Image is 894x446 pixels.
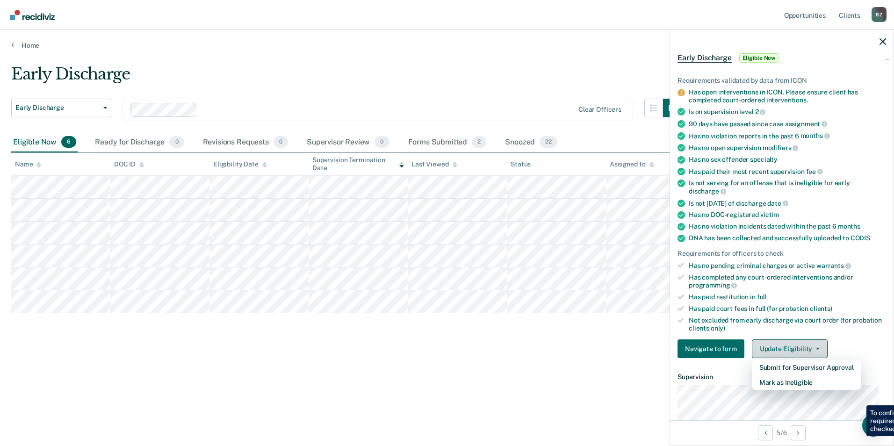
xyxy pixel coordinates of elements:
span: only) [711,324,725,332]
div: Has no open supervision [689,144,886,152]
div: Has no violation reports in the past 6 [689,132,886,140]
a: Navigate to form link [678,339,748,358]
button: Profile dropdown button [872,7,887,22]
div: Snoozed [503,132,559,153]
span: discharge [689,187,726,195]
div: Not excluded from early discharge via court order (for probation clients [689,317,886,332]
span: Early Discharge [15,104,100,112]
div: 5 / 6 [670,420,894,445]
span: months [838,223,860,230]
button: Previous Opportunity [758,425,773,440]
div: 90 days have passed since case [689,120,886,128]
span: clients) [810,305,832,312]
div: Clear officers [578,106,621,114]
div: Is not serving for an offense that is ineligible for early [689,179,886,195]
span: 0 [375,136,389,148]
div: Early DischargeEligible Now [670,43,894,73]
div: Has no pending criminal charges or active [689,261,886,270]
span: 6 [61,136,76,148]
button: Update Eligibility [752,339,828,358]
span: victim [760,211,779,218]
a: Home [11,41,883,50]
span: warrants [816,262,851,269]
dt: Supervision [678,373,886,381]
div: B Z [872,7,887,22]
div: Has completed any court-ordered interventions and/or [689,273,886,289]
div: Eligible Now [11,132,78,153]
div: Has no sex offender [689,156,886,164]
div: Name [15,160,41,168]
div: Has no violation incidents dated within the past 6 [689,223,886,230]
span: full [757,293,767,301]
div: Early Discharge [11,65,682,91]
div: Open Intercom Messenger [862,414,885,437]
button: Mark as Ineligible [752,375,861,390]
span: months [800,132,830,139]
div: Eligibility Date [213,160,267,168]
img: Recidiviz [10,10,55,20]
button: Next Opportunity [791,425,806,440]
div: Has no DOC-registered [689,211,886,219]
div: Is not [DATE] of discharge [689,199,886,208]
div: Is on supervision level [689,108,886,116]
div: Last Viewed [411,160,457,168]
div: Supervisor Review [305,132,391,153]
span: assignment [785,120,827,128]
span: programming [689,281,737,289]
div: Forms Submitted [406,132,489,153]
span: 2 [472,136,486,148]
div: Has paid court fees in full (for probation [689,305,886,313]
div: Has paid their most recent supervision [689,167,886,176]
span: Early Discharge [678,53,732,63]
span: modifiers [763,144,799,151]
div: Has open interventions in ICON. Please ensure client has completed court-ordered interventions. [689,88,886,104]
div: Requirements validated by data from ICON [678,77,886,85]
span: CODIS [851,234,870,242]
div: Assigned to [610,160,654,168]
span: 2 [755,108,766,115]
span: Eligible Now [739,53,779,63]
div: DNA has been collected and successfully uploaded to [689,234,886,242]
span: 0 [169,136,184,148]
span: specialty [750,156,778,163]
div: Requirements for officers to check [678,250,886,258]
span: 22 [540,136,557,148]
div: Revisions Requests [201,132,290,153]
span: 0 [274,136,288,148]
div: Ready for Discharge [93,132,186,153]
button: Navigate to form [678,339,744,358]
button: Submit for Supervisor Approval [752,360,861,375]
span: fee [806,168,823,175]
div: Supervision Termination Date [312,156,404,172]
span: date [767,200,788,207]
div: Has paid restitution in [689,293,886,301]
div: Status [511,160,531,168]
div: DOC ID [114,160,144,168]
